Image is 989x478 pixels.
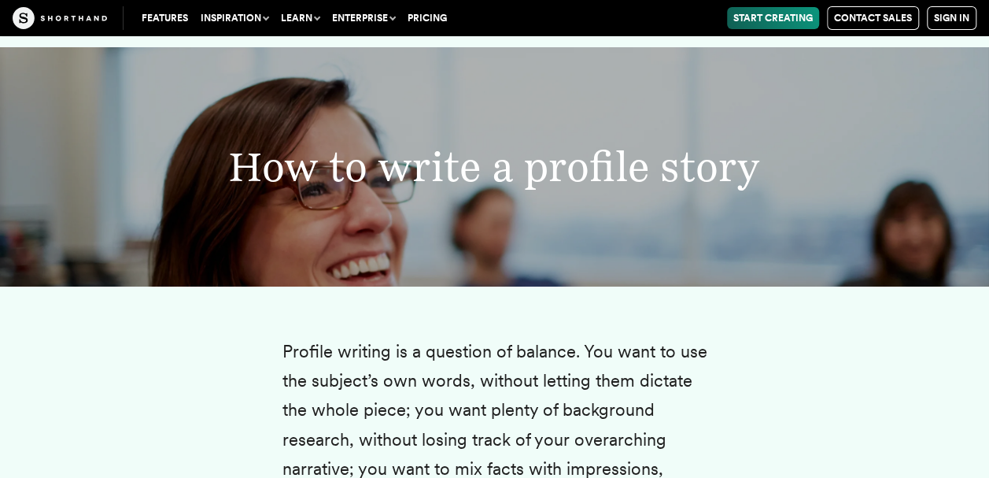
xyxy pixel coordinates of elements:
a: Pricing [401,7,453,29]
a: Features [135,7,194,29]
img: The Craft [13,7,107,29]
button: Enterprise [326,7,401,29]
a: Sign in [927,6,976,30]
h2: How to write a profile story [88,146,901,187]
a: Start Creating [727,7,819,29]
button: Learn [275,7,326,29]
button: Inspiration [194,7,275,29]
a: Contact Sales [827,6,919,30]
